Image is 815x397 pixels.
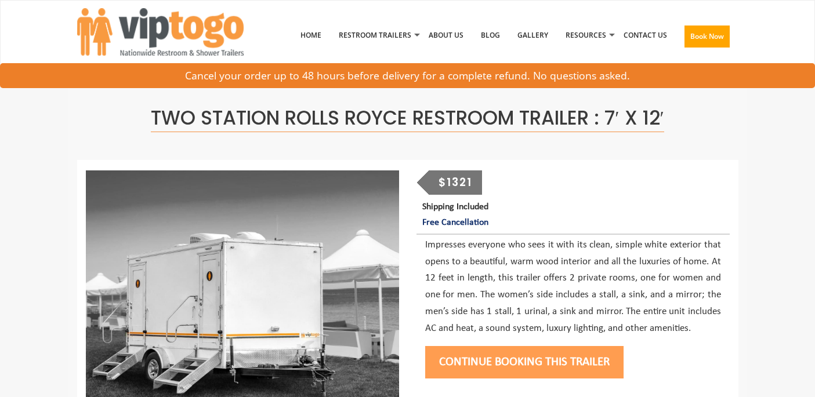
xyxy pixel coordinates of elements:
[425,356,624,368] a: Continue Booking this trailer
[425,346,624,378] button: Continue Booking this trailer
[77,8,244,56] img: VIPTOGO
[684,26,730,48] button: Book Now
[429,170,482,195] div: $1321
[509,5,557,65] a: Gallery
[422,199,729,231] p: Shipping Included
[422,218,488,227] span: Free Cancellation
[615,5,676,65] a: Contact Us
[676,5,738,72] a: Book Now
[330,5,420,65] a: Restroom Trailers
[557,5,615,65] a: Resources
[472,5,509,65] a: Blog
[151,104,664,132] span: Two Station Rolls Royce Restroom Trailer : 7′ x 12′
[425,237,721,337] p: Impresses everyone who sees it with its clean, simple white exterior that opens to a beautiful, w...
[292,5,330,65] a: Home
[420,5,472,65] a: About Us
